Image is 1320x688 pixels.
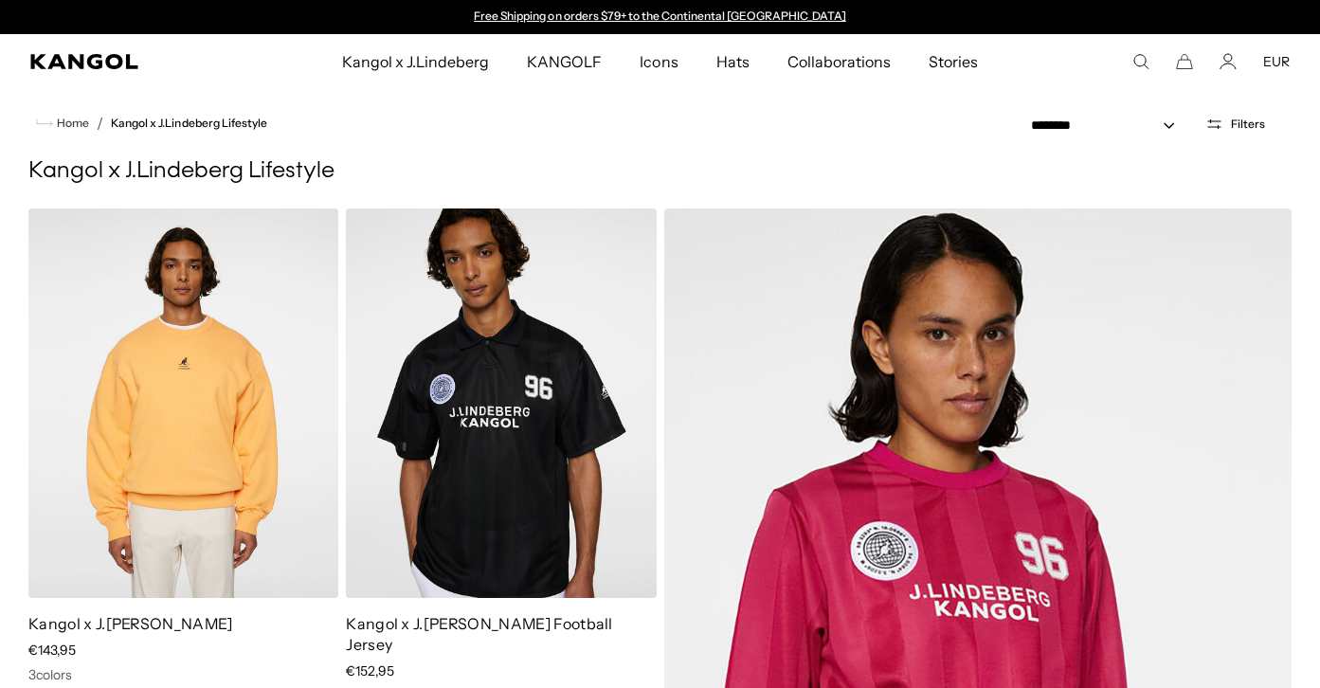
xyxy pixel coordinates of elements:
a: Kangol x J.Lindeberg Lifestyle [111,117,267,130]
img: Kangol x J.Lindeberg Roberto Crewneck [28,208,338,598]
div: 3 colors [28,666,338,683]
a: Stories [910,34,997,89]
span: KANGOLF [527,34,602,89]
a: KANGOLF [508,34,621,89]
img: Kangol x J.Lindeberg Paul Football Jersey [346,208,656,598]
button: Open filters [1194,116,1276,133]
summary: Search here [1132,53,1149,70]
a: Kangol x J.[PERSON_NAME] [28,614,233,633]
span: Home [53,117,89,130]
slideshow-component: Announcement bar [465,9,856,25]
a: Hats [697,34,768,89]
a: Kangol x J.[PERSON_NAME] Football Jersey [346,614,613,654]
button: Cart [1176,53,1193,70]
span: €143,95 [28,642,76,659]
div: Announcement [465,9,856,25]
span: Filters [1231,118,1265,131]
span: Collaborations [787,34,891,89]
a: Home [36,115,89,132]
a: Collaborations [768,34,910,89]
span: Icons [640,34,678,89]
h1: Kangol x J.Lindeberg Lifestyle [28,157,1292,186]
span: €152,95 [346,662,394,679]
a: Kangol [30,54,226,69]
a: Account [1220,53,1237,70]
select: Sort by: Featured [1023,116,1194,136]
a: Free Shipping on orders $79+ to the Continental [GEOGRAPHIC_DATA] [474,9,846,23]
span: Kangol x J.Lindeberg [342,34,490,89]
div: 1 of 2 [465,9,856,25]
button: EUR [1263,53,1290,70]
a: Icons [621,34,696,89]
span: Stories [929,34,978,89]
a: Kangol x J.Lindeberg [323,34,509,89]
li: / [89,112,103,135]
span: Hats [716,34,750,89]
